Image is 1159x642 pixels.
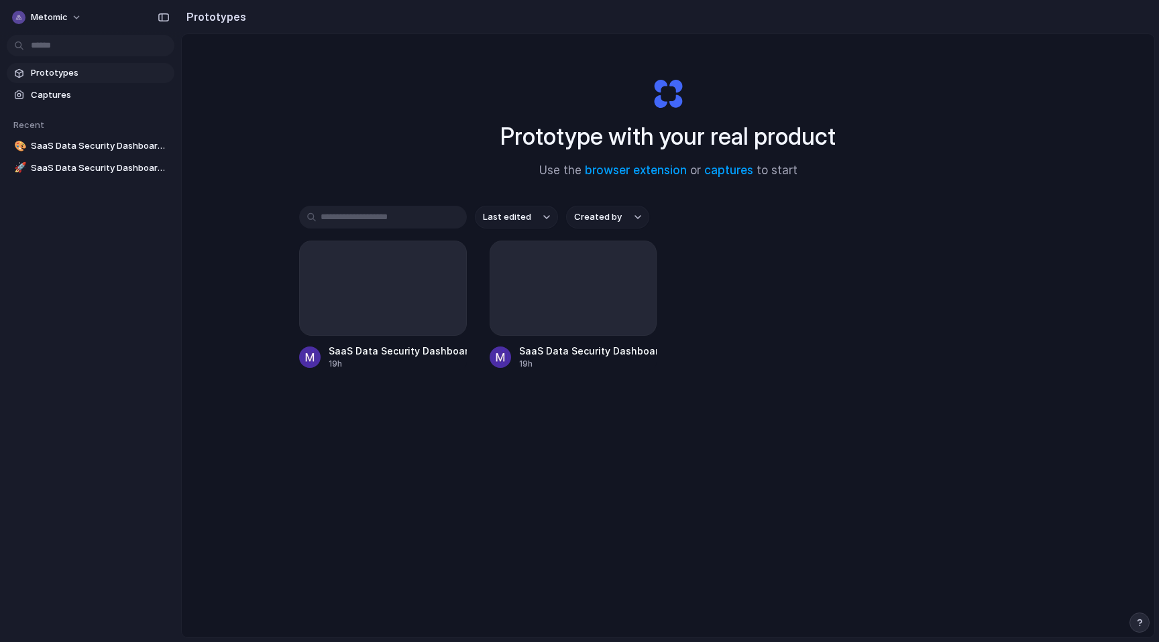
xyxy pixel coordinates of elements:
[31,162,169,175] span: SaaS Data Security Dashboard V1
[7,158,174,178] a: 🚀SaaS Data Security Dashboard V1
[31,66,169,80] span: Prototypes
[490,241,657,370] a: SaaS Data Security Dashboard V119h
[181,9,246,25] h2: Prototypes
[7,85,174,105] a: Captures
[31,88,169,102] span: Captures
[14,160,23,176] div: 🚀
[566,206,649,229] button: Created by
[7,63,174,83] a: Prototypes
[483,210,531,224] span: Last edited
[539,162,797,180] span: Use the or to start
[519,358,657,370] div: 19h
[519,344,657,358] div: SaaS Data Security Dashboard V1
[574,210,622,224] span: Created by
[12,162,25,175] button: 🚀
[31,11,68,24] span: Metomic
[7,136,174,156] a: 🎨SaaS Data Security Dashboard V2 (WIP)
[299,241,467,370] a: SaaS Data Security Dashboard V2 (WIP)19h
[7,7,89,28] button: Metomic
[13,119,44,130] span: Recent
[475,206,558,229] button: Last edited
[329,358,467,370] div: 19h
[500,119,836,154] h1: Prototype with your real product
[12,139,25,153] button: 🎨
[31,139,169,153] span: SaaS Data Security Dashboard V2 (WIP)
[329,344,467,358] div: SaaS Data Security Dashboard V2 (WIP)
[14,139,23,154] div: 🎨
[704,164,753,177] a: captures
[585,164,687,177] a: browser extension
